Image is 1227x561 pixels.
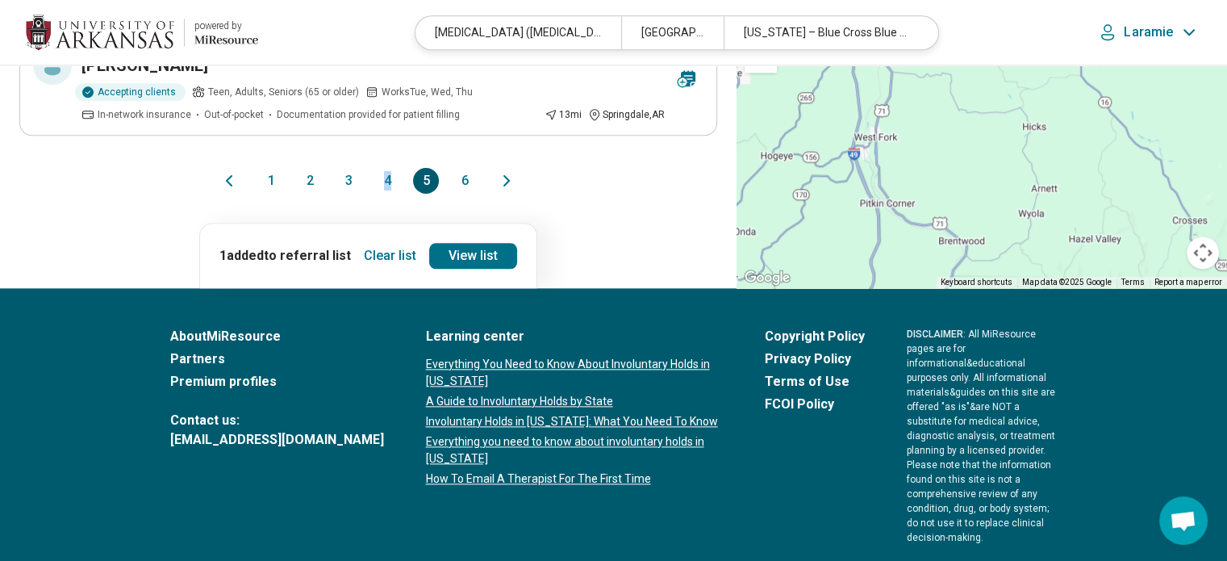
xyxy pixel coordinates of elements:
div: Open chat [1159,496,1208,545]
button: 3 [336,168,361,194]
span: DISCLAIMER [907,329,963,340]
a: Report a map error [1154,278,1222,287]
a: Everything You Need to Know About Involuntary Holds in [US_STATE] [426,356,723,390]
button: Map camera controls [1187,237,1219,269]
span: In-network insurance [98,107,191,122]
p: 1 added [219,246,351,266]
a: Learning center [426,327,723,346]
button: Next page [497,168,516,194]
a: University of Arkansaspowered by [26,13,258,52]
div: Accepting clients [75,83,186,101]
a: Copyright Policy [765,327,865,346]
div: powered by [194,19,258,33]
span: Contact us: [170,411,384,430]
a: Partners [170,350,384,369]
button: 4 [374,168,400,194]
div: 13 mi [545,107,582,122]
div: [MEDICAL_DATA] ([MEDICAL_DATA]) [415,16,620,49]
img: Google [741,267,794,288]
span: Map data ©2025 Google [1022,278,1112,287]
p: : All MiResource pages are for informational & educational purposes only. All informational mater... [907,327,1058,545]
button: Previous page [219,168,239,194]
img: University of Arkansas [26,13,174,52]
a: A Guide to Involuntary Holds by State [426,393,723,410]
div: [GEOGRAPHIC_DATA] [621,16,724,49]
a: [EMAIL_ADDRESS][DOMAIN_NAME] [170,430,384,450]
p: Laramie [1124,24,1173,40]
a: Privacy Policy [765,350,865,369]
button: Keyboard shortcuts [941,277,1012,288]
span: Out-of-pocket [204,107,264,122]
button: 6 [452,168,478,194]
a: AboutMiResource [170,327,384,346]
button: 2 [297,168,323,194]
a: Terms (opens in new tab) [1121,278,1145,287]
a: FCOI Policy [765,395,865,414]
a: View list [429,243,517,269]
button: 1 [258,168,284,194]
a: How To Email A Therapist For The First Time [426,471,723,488]
span: Documentation provided for patient filling [277,107,460,122]
a: Involuntary Holds in [US_STATE]: What You Need To Know [426,413,723,430]
a: Open this area in Google Maps (opens a new window) [741,267,794,288]
span: Works Tue, Wed, Thu [382,85,473,99]
a: Terms of Use [765,372,865,391]
a: Everything you need to know about involuntary holds in [US_STATE] [426,433,723,467]
div: Springdale , AR [588,107,665,122]
button: Clear list [357,243,423,269]
div: [US_STATE] – Blue Cross Blue Shield [724,16,929,49]
a: Premium profiles [170,372,384,391]
span: to referral list [264,248,351,263]
button: 5 [413,168,439,194]
span: Teen, Adults, Seniors (65 or older) [208,85,359,99]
